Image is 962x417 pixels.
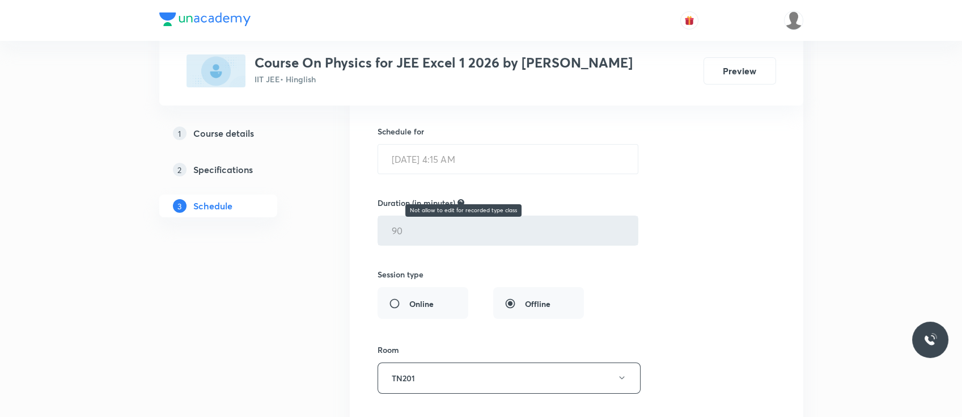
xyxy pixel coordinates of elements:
button: Preview [704,57,776,85]
h6: Duration (in minutes) [378,197,455,209]
p: IIT JEE • Hinglish [255,73,633,85]
div: Not allow to edit for recorded type class [405,204,522,217]
p: 3 [173,199,187,213]
img: Pankaj Saproo [784,11,803,30]
img: avatar [684,15,694,26]
h5: Specifications [193,163,253,176]
h5: Course details [193,127,254,140]
img: ttu [923,333,937,347]
img: 52577D66-B16B-4E04-9051-D5C911DBEFBC_plus.png [187,54,245,87]
h6: Session type [378,268,423,280]
a: 2Specifications [159,158,313,181]
h5: Schedule [193,199,232,213]
button: avatar [680,11,698,30]
input: 90 [378,216,638,245]
h6: Room [378,344,399,356]
p: 1 [173,127,187,140]
h3: Course On Physics for JEE Excel 1 2026 by [PERSON_NAME] [255,54,633,71]
h6: Schedule for [378,125,632,137]
button: TN201 [378,363,641,394]
a: 1Course details [159,122,313,145]
p: 2 [173,163,187,176]
a: Company Logo [159,12,251,29]
img: Company Logo [159,12,251,26]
